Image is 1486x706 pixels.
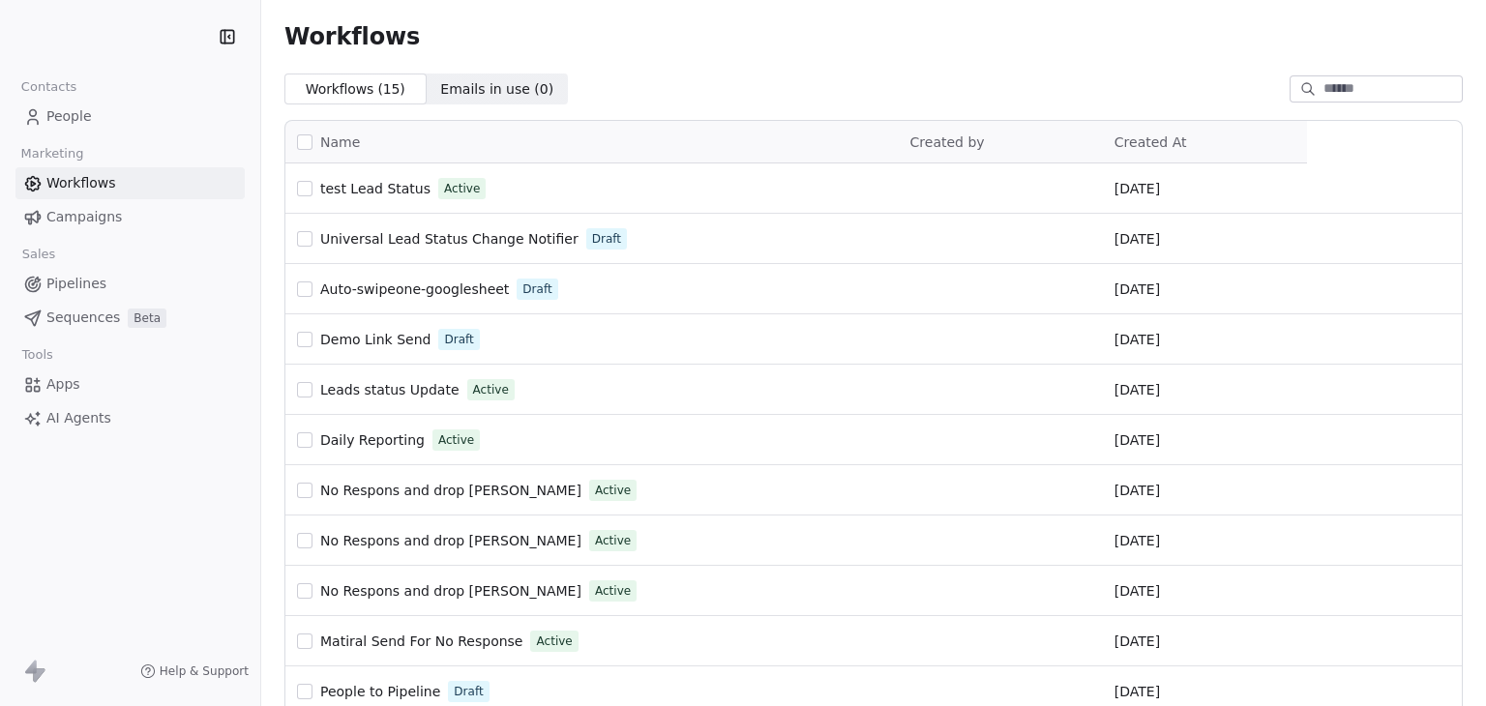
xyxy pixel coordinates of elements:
[320,231,579,247] span: Universal Lead Status Change Notifier
[160,663,249,679] span: Help & Support
[46,106,92,127] span: People
[1114,430,1160,450] span: [DATE]
[320,684,440,699] span: People to Pipeline
[14,240,64,269] span: Sales
[46,374,80,395] span: Apps
[320,533,581,548] span: No Respons and drop [PERSON_NAME]
[128,309,166,328] span: Beta
[1114,481,1160,500] span: [DATE]
[46,308,120,328] span: Sequences
[15,201,245,233] a: Campaigns
[46,274,106,294] span: Pipelines
[444,331,473,348] span: Draft
[46,408,111,428] span: AI Agents
[1114,229,1160,249] span: [DATE]
[320,583,581,599] span: No Respons and drop [PERSON_NAME]
[595,532,631,549] span: Active
[536,632,572,650] span: Active
[595,482,631,499] span: Active
[320,382,460,397] span: Leads status Update
[46,207,122,227] span: Campaigns
[320,633,522,649] span: Matiral Send For No Response
[320,632,522,651] a: Matiral Send For No Response
[320,531,581,550] a: No Respons and drop [PERSON_NAME]
[320,481,581,500] a: No Respons and drop [PERSON_NAME]
[320,581,581,601] a: No Respons and drop [PERSON_NAME]
[284,23,420,50] span: Workflows
[320,179,431,198] a: test Lead Status
[454,683,483,700] span: Draft
[1114,330,1160,349] span: [DATE]
[320,430,425,450] a: Daily Reporting
[1114,279,1160,299] span: [DATE]
[13,73,85,102] span: Contacts
[320,332,431,347] span: Demo Link Send
[15,268,245,300] a: Pipelines
[1114,581,1160,601] span: [DATE]
[1114,531,1160,550] span: [DATE]
[440,79,553,100] span: Emails in use ( 0 )
[13,139,92,168] span: Marketing
[320,181,431,196] span: test Lead Status
[320,229,579,249] a: Universal Lead Status Change Notifier
[910,134,985,150] span: Created by
[15,101,245,132] a: People
[320,279,509,299] a: Auto-swipeone-googlesheet
[320,432,425,448] span: Daily Reporting
[473,381,509,398] span: Active
[1114,682,1160,701] span: [DATE]
[1114,632,1160,651] span: [DATE]
[15,368,245,400] a: Apps
[320,483,581,498] span: No Respons and drop [PERSON_NAME]
[15,402,245,434] a: AI Agents
[444,180,480,197] span: Active
[15,302,245,334] a: SequencesBeta
[1114,134,1187,150] span: Created At
[46,173,116,193] span: Workflows
[592,230,621,248] span: Draft
[320,330,431,349] a: Demo Link Send
[320,281,509,297] span: Auto-swipeone-googlesheet
[1114,380,1160,399] span: [DATE]
[320,132,360,153] span: Name
[595,582,631,600] span: Active
[320,682,440,701] a: People to Pipeline
[1114,179,1160,198] span: [DATE]
[14,340,61,369] span: Tools
[15,167,245,199] a: Workflows
[140,663,249,679] a: Help & Support
[522,280,551,298] span: Draft
[320,380,460,399] a: Leads status Update
[438,431,474,449] span: Active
